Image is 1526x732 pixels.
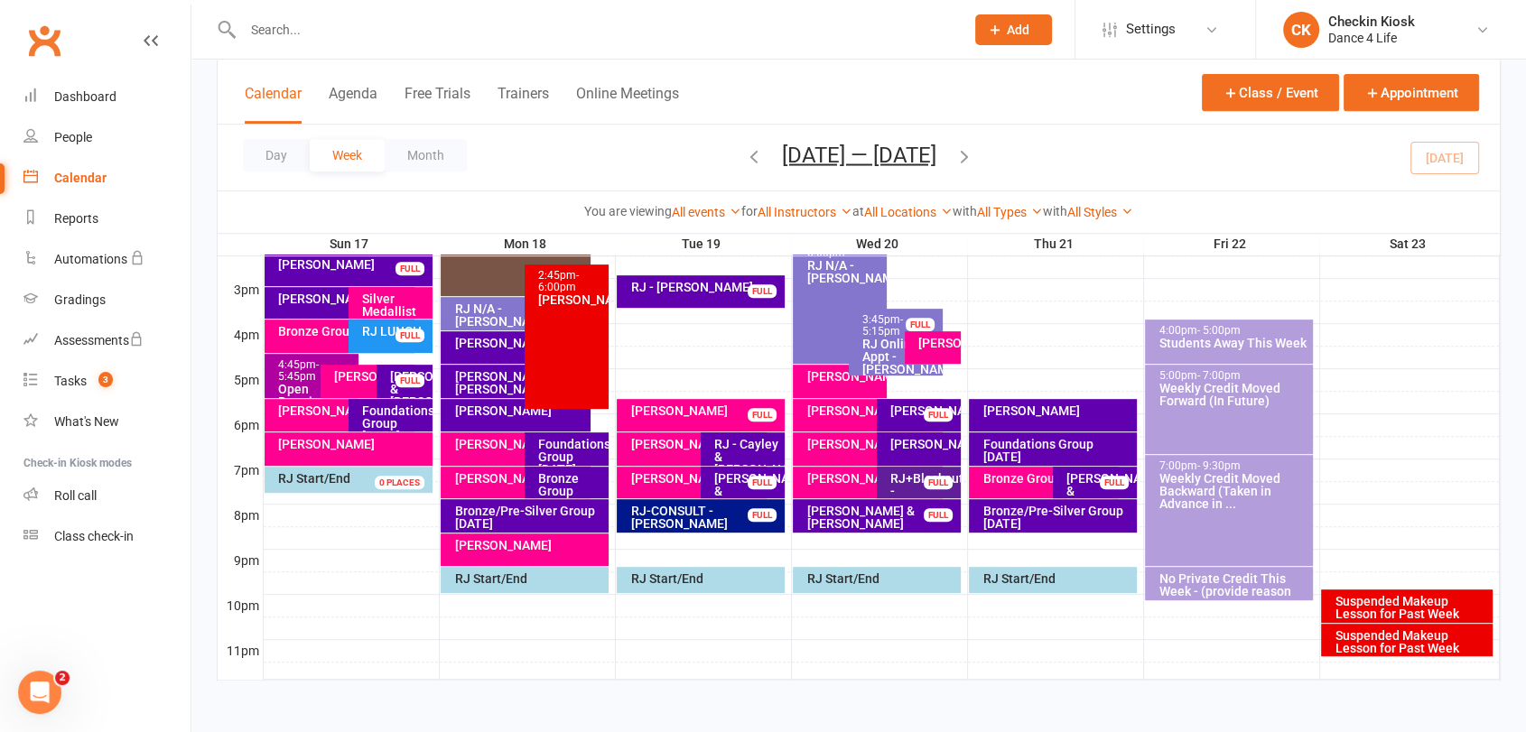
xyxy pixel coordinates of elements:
div: Weekly Credit Moved Forward (In Future) [1158,382,1308,407]
div: Roll call [54,488,97,503]
div: RJ N/A - [PERSON_NAME] [805,259,883,284]
div: [PERSON_NAME] [629,438,762,450]
th: Sat 23 [1319,233,1500,255]
div: [PERSON_NAME] [889,438,957,450]
a: All Instructors [758,205,852,219]
div: 3:45pm [861,314,939,338]
div: [PERSON_NAME] [453,472,586,485]
div: [PERSON_NAME] [333,370,411,383]
span: Settings [1126,9,1176,50]
button: Month [385,139,467,171]
th: Mon 18 [439,233,615,255]
div: 7:00pm [1158,460,1308,472]
button: Week [310,139,385,171]
div: Foundations Group [DATE] [537,438,605,476]
button: Add [975,14,1052,45]
div: [PERSON_NAME] [629,472,762,485]
div: 5:00pm [1158,370,1308,382]
div: 4:00pm [1158,325,1308,337]
div: [PERSON_NAME] [277,404,410,417]
span: - 7:00pm [1196,369,1240,382]
div: What's New [54,414,119,429]
div: Students Away This Week [1158,337,1308,349]
th: 10pm [218,594,263,616]
span: RJ Start/End [278,471,350,486]
th: 4pm [218,323,263,346]
a: All Locations [864,205,953,219]
a: Tasks 3 [23,361,191,402]
div: [PERSON_NAME] [889,404,957,417]
th: 3pm [218,278,263,301]
button: Class / Event [1202,74,1339,111]
div: RJ - Cayley & [PERSON_NAME] [713,438,781,476]
iframe: Intercom live chat [18,671,61,714]
span: - 5:00pm [1196,324,1240,337]
th: Sun 17 [263,233,439,255]
a: Automations [23,239,191,280]
div: Automations [54,252,127,266]
a: Calendar [23,158,191,199]
div: Bronze Group [DATE] [982,472,1114,485]
div: 2:45pm [537,270,605,293]
div: RJ Online Appt - [PERSON_NAME] [861,338,939,375]
div: FULL [395,262,424,275]
a: Gradings [23,280,191,320]
span: - 6:00pm [538,269,579,293]
th: 5pm [218,368,263,391]
div: RJ Start/End [629,572,780,585]
div: 0 PLACES [375,476,424,489]
div: [PERSON_NAME] [453,539,604,551]
a: People [23,117,191,158]
input: Search... [237,17,952,42]
div: FULL [906,318,935,331]
div: [PERSON_NAME] [453,404,586,417]
div: Checkin Kiosk [1328,14,1415,30]
button: Agenda [329,85,377,124]
a: Assessments [23,320,191,361]
div: Dance 4 Life [1328,30,1415,46]
div: FULL [748,508,777,522]
span: 3 [98,372,113,387]
div: [PERSON_NAME] [277,438,428,450]
th: 7pm [218,459,263,481]
div: [PERSON_NAME] & [PERSON_NAME] [389,370,429,408]
a: What's New [23,402,191,442]
div: Calendar [54,171,107,185]
div: FULL [395,374,424,387]
div: Open Practice Class [277,383,355,421]
th: Fri 22 [1143,233,1319,255]
div: [PERSON_NAME] [917,337,957,349]
div: CK [1283,12,1319,48]
div: Weekly Credit Moved Backward (Taken in Advance in ... [1158,472,1308,510]
div: [PERSON_NAME] [805,370,883,383]
span: 2 [55,671,70,685]
div: Tasks [54,374,87,388]
th: Wed 20 [791,233,967,255]
div: Bronze Group [DATE] [277,325,410,338]
div: Reports [54,211,98,226]
th: 11pm [218,639,263,662]
div: Foundations Group [DATE] [361,404,429,442]
div: Dashboard [54,89,116,104]
th: 9pm [218,549,263,571]
span: - 5:15pm [862,313,903,338]
div: Bronze/Pre-Silver Group [DATE] [982,505,1132,530]
div: 4:45pm [277,359,355,383]
button: Appointment [1344,74,1479,111]
th: Tue 19 [615,233,791,255]
div: FULL [748,476,777,489]
a: Clubworx [22,18,67,63]
span: Add [1007,23,1029,37]
div: Suspended Makeup Lesson for Past Week [1334,629,1489,654]
div: [PERSON_NAME] [453,438,586,450]
div: [PERSON_NAME] & [PERSON_NAME] [1065,472,1133,510]
div: [PERSON_NAME] [277,258,428,271]
div: Class check-in [54,529,134,543]
div: [PERSON_NAME] [982,404,1132,417]
div: RJ N/A - [PERSON_NAME] [453,302,586,328]
button: Free Trials [405,85,470,124]
strong: with [953,204,977,218]
div: Bronze Group [DATE] [537,472,605,510]
div: Silver Medallist Group [361,292,429,330]
div: FULL [924,408,953,422]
